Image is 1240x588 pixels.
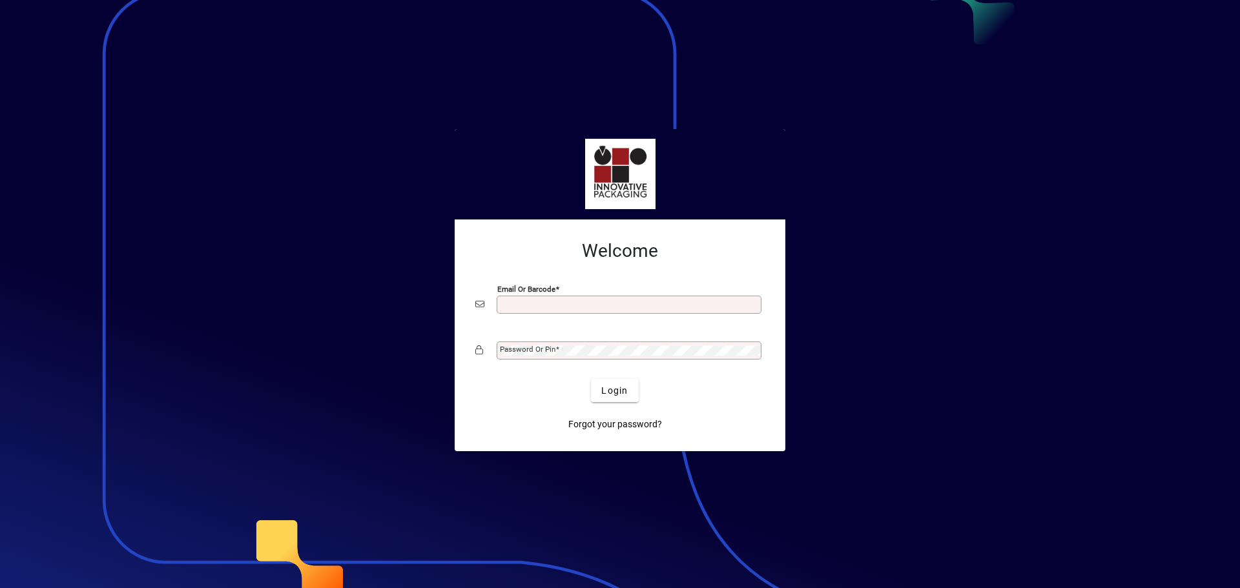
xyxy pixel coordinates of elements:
button: Login [591,379,638,402]
span: Forgot your password? [568,418,662,431]
mat-label: Email or Barcode [497,285,555,294]
a: Forgot your password? [563,412,667,436]
span: Login [601,384,628,398]
mat-label: Password or Pin [500,345,555,354]
h2: Welcome [475,240,765,262]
